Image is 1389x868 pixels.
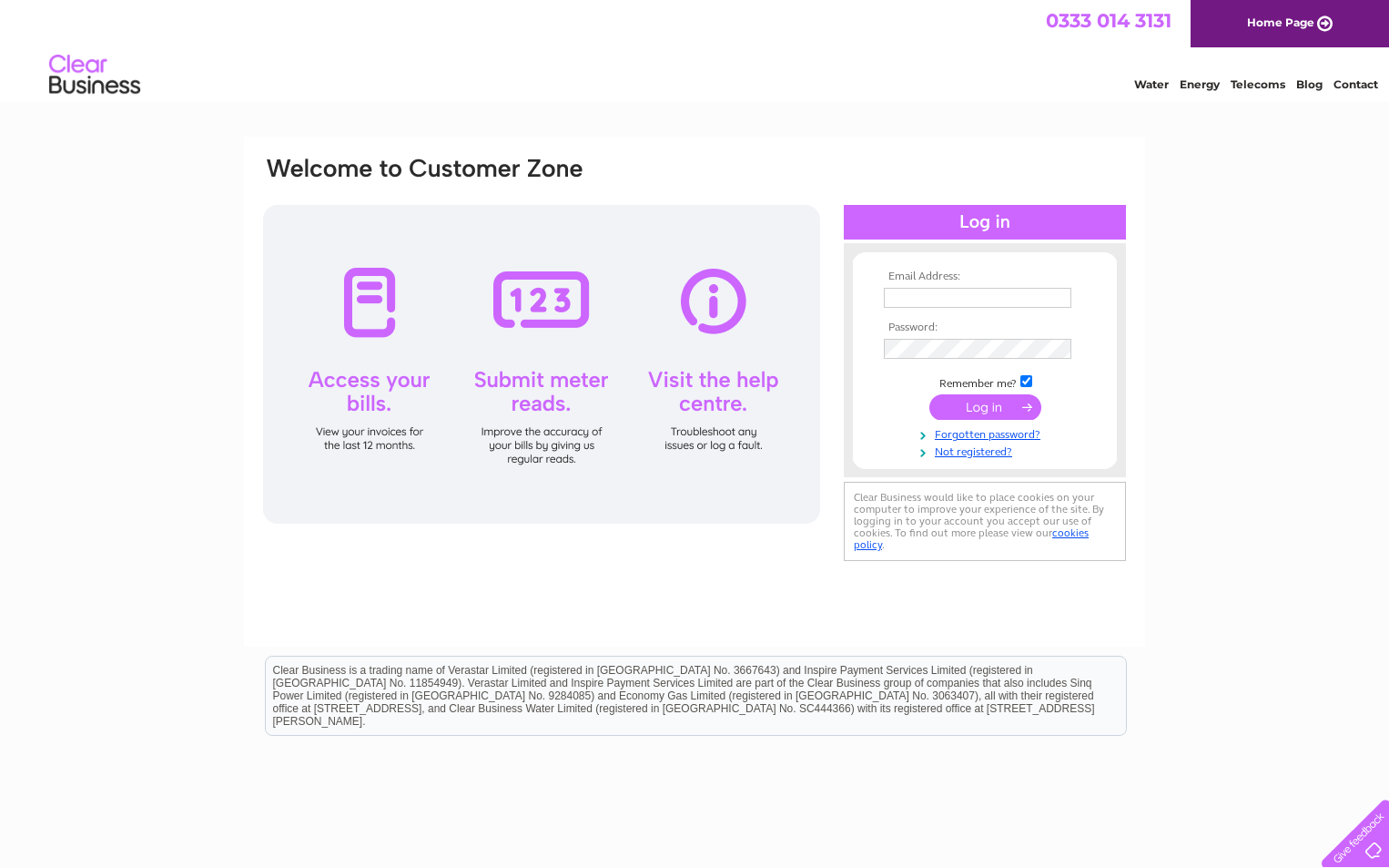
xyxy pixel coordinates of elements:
[1134,77,1169,91] a: Water
[929,394,1041,420] input: Submit
[1296,77,1323,91] a: Blog
[879,322,1090,334] th: Password:
[854,526,1089,551] a: cookies policy
[48,47,141,103] img: logo.png
[879,373,1090,391] td: Remember me?
[884,424,1090,442] a: Forgotten password?
[1333,77,1378,91] a: Contact
[844,482,1126,561] div: Clear Business would like to place cookies on your computer to improve your experience of the sit...
[1046,9,1171,32] a: 0333 014 3131
[266,10,1126,88] div: Clear Business is a trading name of Verastar Limited (registered in [GEOGRAPHIC_DATA] No. 3667643...
[1231,77,1285,91] a: Telecoms
[1180,77,1220,91] a: Energy
[884,442,1090,459] a: Not registered?
[879,271,1090,283] th: Email Address:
